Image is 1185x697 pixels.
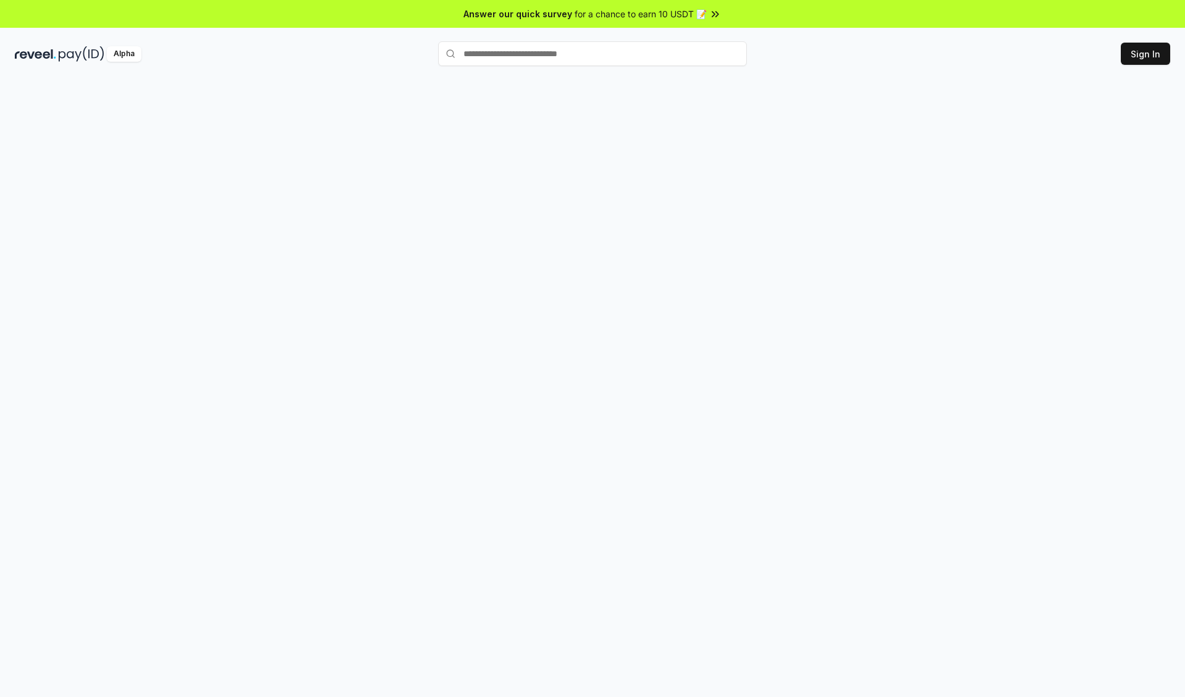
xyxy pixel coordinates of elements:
img: pay_id [59,46,104,62]
div: Alpha [107,46,141,62]
span: Answer our quick survey [464,7,572,20]
span: for a chance to earn 10 USDT 📝 [575,7,707,20]
img: reveel_dark [15,46,56,62]
button: Sign In [1121,43,1170,65]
